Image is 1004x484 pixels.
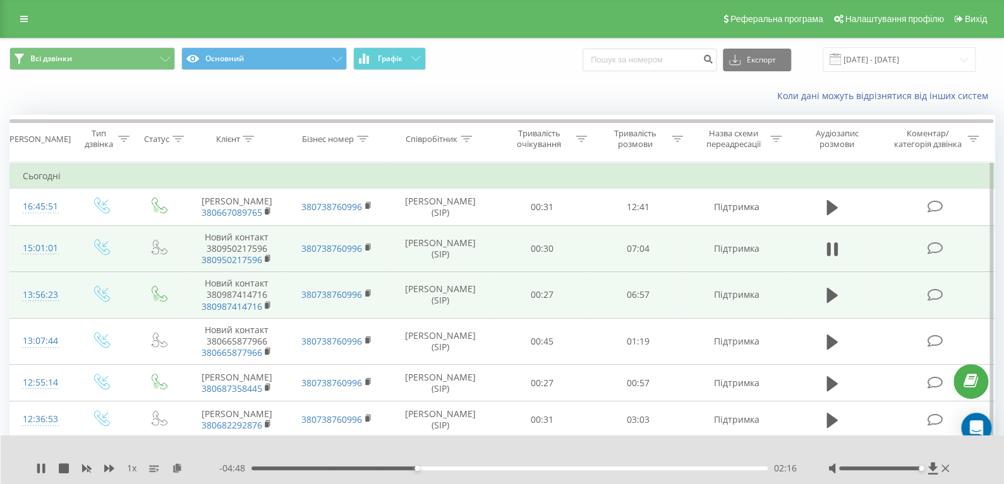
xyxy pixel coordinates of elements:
td: 00:27 [494,272,590,319]
span: 1 x [127,462,136,475]
td: 00:31 [494,401,590,438]
div: 12:36:53 [23,407,59,432]
td: 00:31 [494,189,590,225]
a: 380738760996 [301,201,362,213]
td: [PERSON_NAME] (SIP) [387,225,494,272]
a: 380738760996 [301,242,362,254]
div: Accessibility label [414,466,420,471]
span: Налаштування профілю [845,14,943,24]
td: [PERSON_NAME] (SIP) [387,189,494,225]
td: Підтримка [686,189,786,225]
a: 380665877966 [201,346,262,358]
div: Співробітник [406,134,457,145]
td: Підтримка [686,401,786,438]
div: 16:45:51 [23,194,59,219]
span: - 04:48 [219,462,251,475]
td: Підтримка [686,225,786,272]
td: Підтримка [686,272,786,319]
td: 00:27 [494,365,590,401]
td: Новий контакт 380987414716 [186,272,286,319]
div: Open Intercom Messenger [961,413,991,443]
td: Сьогодні [10,163,995,189]
div: Статус [144,134,169,145]
button: Експорт [723,49,791,71]
td: [PERSON_NAME] (SIP) [387,365,494,401]
td: Новий контакт 380950217596 [186,225,286,272]
div: 13:56:23 [23,283,59,307]
div: Тип дзвінка [83,128,115,150]
td: Новий контакт 380665877966 [186,318,286,365]
span: 02:16 [774,462,797,475]
td: [PERSON_NAME] [186,401,286,438]
a: 380987414716 [201,300,262,312]
div: Accessibility label [919,466,924,471]
a: 380682292876 [201,419,262,431]
a: 380687358445 [201,382,262,394]
input: Пошук за номером [583,49,717,71]
div: Коментар/категорія дзвінка [890,128,964,150]
button: Всі дзвінки [9,47,175,70]
td: [PERSON_NAME] (SIP) [387,272,494,319]
div: Клієнт [215,134,239,145]
td: 01:19 [590,318,686,365]
a: 380667089765 [201,206,262,218]
td: 07:04 [590,225,686,272]
td: 12:41 [590,189,686,225]
div: Назва схеми переадресації [699,128,767,150]
div: Тривалість розмови [602,128,668,150]
button: Графік [353,47,426,70]
div: 12:55:14 [23,370,59,395]
div: 15:01:01 [23,236,59,261]
a: Коли дані можуть відрізнятися вiд інших систем [777,90,995,102]
td: 00:57 [590,365,686,401]
a: 380738760996 [301,377,362,389]
td: 00:30 [494,225,590,272]
span: Вихід [965,14,987,24]
span: Графік [378,54,402,63]
div: [PERSON_NAME] [7,134,71,145]
a: 380950217596 [201,254,262,266]
div: Аудіозапис розмови [798,128,876,150]
td: [PERSON_NAME] (SIP) [387,401,494,438]
span: Реферальна програма [730,14,823,24]
a: 380738760996 [301,413,362,425]
td: Підтримка [686,318,786,365]
span: Всі дзвінки [30,54,72,64]
td: [PERSON_NAME] (SIP) [387,318,494,365]
td: 00:45 [494,318,590,365]
td: [PERSON_NAME] [186,189,286,225]
div: Тривалість очікування [505,128,572,150]
a: 380738760996 [301,288,362,300]
td: [PERSON_NAME] [186,365,286,401]
td: 06:57 [590,272,686,319]
td: 03:03 [590,401,686,438]
a: 380738760996 [301,335,362,347]
div: 13:07:44 [23,329,59,353]
button: Основний [181,47,347,70]
div: Бізнес номер [302,134,354,145]
td: Підтримка [686,365,786,401]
